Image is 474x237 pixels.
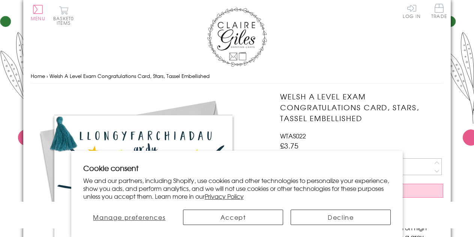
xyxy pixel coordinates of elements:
[49,72,210,79] span: Welsh A Level Exam Congratulations Card, Stars, Tassel Embellished
[431,4,447,20] a: Trade
[57,15,74,26] span: 0 items
[291,210,391,225] button: Decline
[183,210,283,225] button: Accept
[431,4,447,18] span: Trade
[205,192,244,201] a: Privacy Policy
[46,72,48,79] span: ›
[31,15,45,22] span: Menu
[83,210,175,225] button: Manage preferences
[93,213,165,222] span: Manage preferences
[83,163,391,173] h2: Cookie consent
[31,69,443,84] nav: breadcrumbs
[83,177,391,200] p: We and our partners, including Shopify, use cookies and other technologies to personalize your ex...
[280,91,443,123] h1: Welsh A Level Exam Congratulations Card, Stars, Tassel Embellished
[53,6,74,25] button: Basket0 items
[403,4,421,18] a: Log In
[31,72,45,79] a: Home
[280,131,306,140] span: WTAS022
[207,7,267,67] img: Claire Giles Greetings Cards
[31,5,45,21] button: Menu
[280,140,298,151] span: £3.75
